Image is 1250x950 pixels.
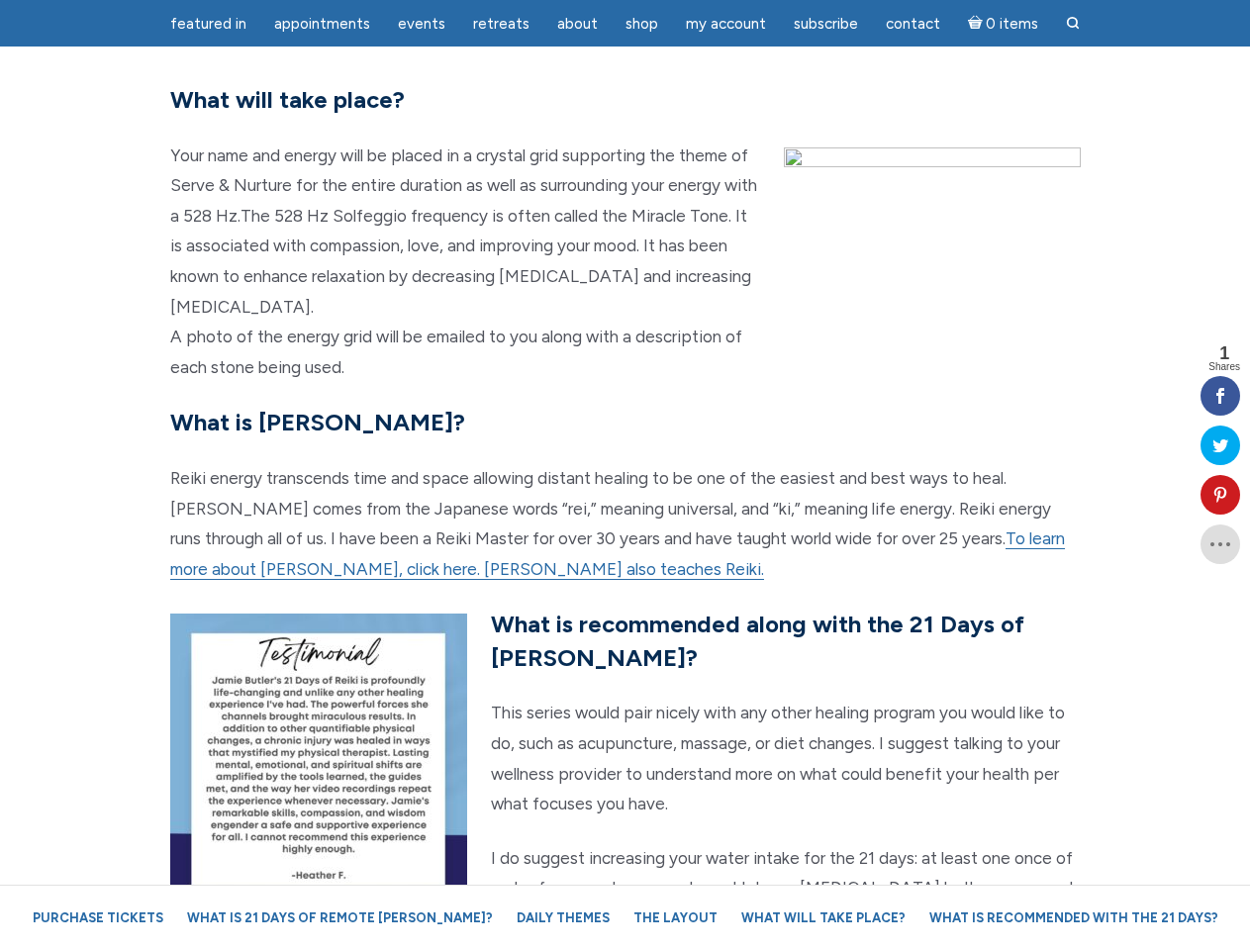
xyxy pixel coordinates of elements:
[1208,362,1240,372] span: Shares
[986,17,1038,32] span: 0 items
[170,528,1065,580] a: To learn more about [PERSON_NAME], click here. [PERSON_NAME] also teaches Reiki.
[614,5,670,44] a: Shop
[398,15,445,33] span: Events
[170,85,405,114] strong: What will take place?
[386,5,457,44] a: Events
[686,15,766,33] span: My Account
[545,5,610,44] a: About
[731,901,915,935] a: What will take place?
[1208,344,1240,362] span: 1
[170,463,1081,584] p: Reiki energy transcends time and space allowing distant healing to be one of the easiest and best...
[170,408,465,436] strong: What is [PERSON_NAME]?
[794,15,858,33] span: Subscribe
[274,15,370,33] span: Appointments
[23,901,173,935] a: Purchase Tickets
[624,901,727,935] a: The Layout
[158,5,258,44] a: featured in
[491,610,1024,672] strong: What is recommended along with the 21 Days of [PERSON_NAME]?
[170,206,751,317] span: The 528 Hz Solfeggio frequency is often called the Miracle Tone. It is associated with compassion...
[262,5,382,44] a: Appointments
[473,15,529,33] span: Retreats
[886,15,940,33] span: Contact
[968,15,987,33] i: Cart
[170,698,1081,818] p: This series would pair nicely with any other healing program you would like to do, such as acupun...
[170,15,246,33] span: featured in
[461,5,541,44] a: Retreats
[956,3,1051,44] a: Cart0 items
[874,5,952,44] a: Contact
[507,901,620,935] a: Daily Themes
[674,5,778,44] a: My Account
[170,141,1081,383] p: Your name and energy will be placed in a crystal grid supporting the theme of Serve & Nurture for...
[557,15,598,33] span: About
[177,901,503,935] a: What is 21 Days of Remote [PERSON_NAME]?
[625,15,658,33] span: Shop
[782,5,870,44] a: Subscribe
[919,901,1228,935] a: What is recommended with the 21 Days?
